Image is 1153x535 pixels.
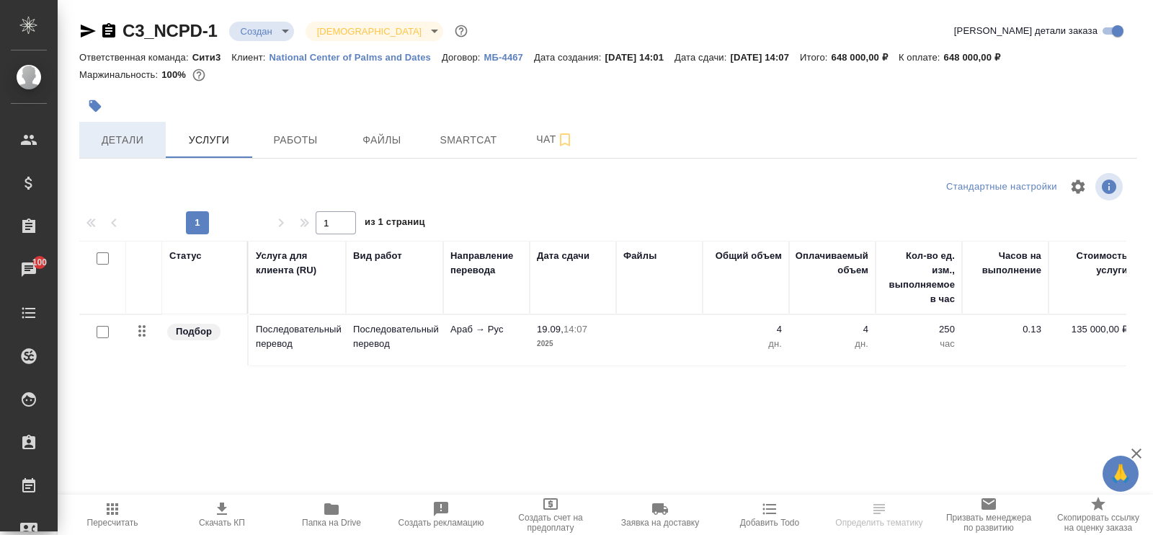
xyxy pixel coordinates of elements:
span: Заявка на доставку [621,518,699,528]
span: 🙏 [1108,459,1133,489]
p: Договор: [442,52,484,63]
button: Создан [236,25,277,37]
span: 100 [24,255,56,270]
p: 135 000,00 ₽ [1056,322,1128,337]
div: Общий объем [716,249,782,263]
div: split button [943,176,1061,198]
svg: Подписаться [556,131,574,149]
td: 0.13 [962,315,1049,366]
span: Призвать менеджера по развитию [943,513,1035,533]
span: Чат [520,131,589,149]
p: 14:07 [564,324,587,335]
span: Папка на Drive [302,518,361,528]
p: [DATE] 14:01 [605,52,675,63]
button: 🙏 [1103,456,1139,492]
span: Настроить таблицу [1061,169,1095,204]
span: Создать рекламацию [399,518,484,528]
button: Скопировать ссылку [100,22,117,40]
p: Итого: [800,52,831,63]
p: 250 [883,322,955,337]
span: Детали [88,131,157,149]
button: Скопировать ссылку на оценку заказа [1043,495,1153,535]
p: Последовательный перевод [256,322,339,351]
p: дн. [796,337,868,351]
p: [DATE] 14:07 [730,52,800,63]
div: Услуга для клиента (RU) [256,249,339,278]
button: Добавить тэг [79,90,111,122]
button: Создать счет на предоплату [496,495,605,535]
p: Ответственная команда: [79,52,192,63]
p: Подбор [176,324,212,339]
span: Работы [261,131,330,149]
div: Файлы [623,249,656,263]
button: Скачать КП [167,495,277,535]
span: Пересчитать [87,518,138,528]
div: Стоимость услуги [1056,249,1128,278]
div: Оплачиваемый объем [796,249,868,278]
div: Направление перевода [450,249,522,278]
p: National Center of Palms and Dates [270,52,442,63]
button: Заявка на доставку [605,495,715,535]
a: МБ-4467 [484,50,534,63]
div: Кол-во ед. изм., выполняемое в час [883,249,955,306]
button: Пересчитать [58,495,167,535]
span: Файлы [347,131,417,149]
p: МБ-4467 [484,52,534,63]
button: Призвать менеджера по развитию [934,495,1043,535]
p: 4 [710,322,782,337]
button: Доп статусы указывают на важность/срочность заказа [452,22,471,40]
span: Услуги [174,131,244,149]
div: Статус [169,249,202,263]
p: 648 000,00 ₽ [832,52,899,63]
span: Скопировать ссылку на оценку заказа [1052,513,1144,533]
div: Дата сдачи [537,249,589,263]
div: Создан [229,22,294,41]
p: Последовательный перевод [353,322,436,351]
p: 2025 [537,337,609,351]
span: Создать счет на предоплату [504,513,597,533]
button: [DEMOGRAPHIC_DATA] [313,25,426,37]
p: К оплате: [899,52,944,63]
p: Клиент: [231,52,269,63]
p: Сити3 [192,52,232,63]
div: Часов на выполнение [969,249,1041,278]
span: Smartcat [434,131,503,149]
a: National Center of Palms and Dates [270,50,442,63]
div: Вид работ [353,249,402,263]
button: 0.00 RUB; [190,66,208,84]
div: Создан [306,22,443,41]
p: Дата создания: [534,52,605,63]
p: 19.09, [537,324,564,335]
p: час [883,337,955,351]
p: Дата сдачи: [675,52,730,63]
button: Добавить Todo [715,495,824,535]
button: Скопировать ссылку для ЯМессенджера [79,22,97,40]
p: Араб → Рус [450,322,522,337]
button: Определить тематику [824,495,934,535]
a: 100 [4,252,54,288]
button: Создать рекламацию [386,495,496,535]
span: [PERSON_NAME] детали заказа [954,24,1098,38]
a: C3_NCPD-1 [123,21,218,40]
p: 4 [796,322,868,337]
p: 100% [161,69,190,80]
span: Скачать КП [199,518,245,528]
span: Добавить Todo [740,518,799,528]
p: 648 000,00 ₽ [944,52,1011,63]
p: дн. [710,337,782,351]
button: Папка на Drive [277,495,386,535]
span: Определить тематику [835,518,922,528]
span: из 1 страниц [365,213,425,234]
span: Посмотреть информацию [1095,173,1126,200]
p: Маржинальность: [79,69,161,80]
